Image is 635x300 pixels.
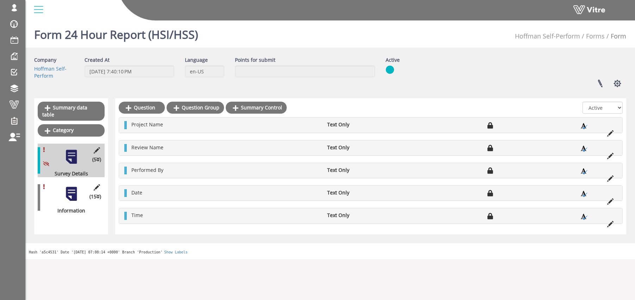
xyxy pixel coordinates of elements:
a: Forms [586,32,605,40]
span: (15 ) [89,193,101,200]
a: Summary data table [38,102,105,121]
span: Time [131,212,143,218]
div: Survey Details [38,170,99,177]
li: Text Only [324,144,397,151]
label: Points for submit [235,56,275,64]
li: Text Only [324,167,397,174]
label: Active [386,56,400,64]
a: Show Labels [164,250,187,254]
div: Information [38,207,99,214]
a: Hoffman Self-Perform [34,65,67,79]
li: Text Only [324,212,397,219]
a: Hoffman Self-Perform [515,32,580,40]
li: Text Only [324,189,397,196]
a: Question Group [167,102,224,114]
span: (5 ) [92,156,101,163]
span: Hash 'a5c4531' Date '[DATE] 07:08:14 +0000' Branch 'Production' [29,250,162,254]
a: Summary Control [226,102,287,114]
img: yes [386,65,394,74]
span: Review Name [131,144,163,151]
li: Text Only [324,121,397,128]
span: Project Name [131,121,163,128]
span: Performed By [131,167,163,173]
label: Company [34,56,56,64]
label: Created At [85,56,110,64]
label: Language [185,56,208,64]
a: Question [119,102,165,114]
li: Form [605,32,626,41]
a: Category [38,124,105,136]
span: Date [131,189,142,196]
h1: Form 24 Hour Report (HSI/HSS) [34,18,198,48]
